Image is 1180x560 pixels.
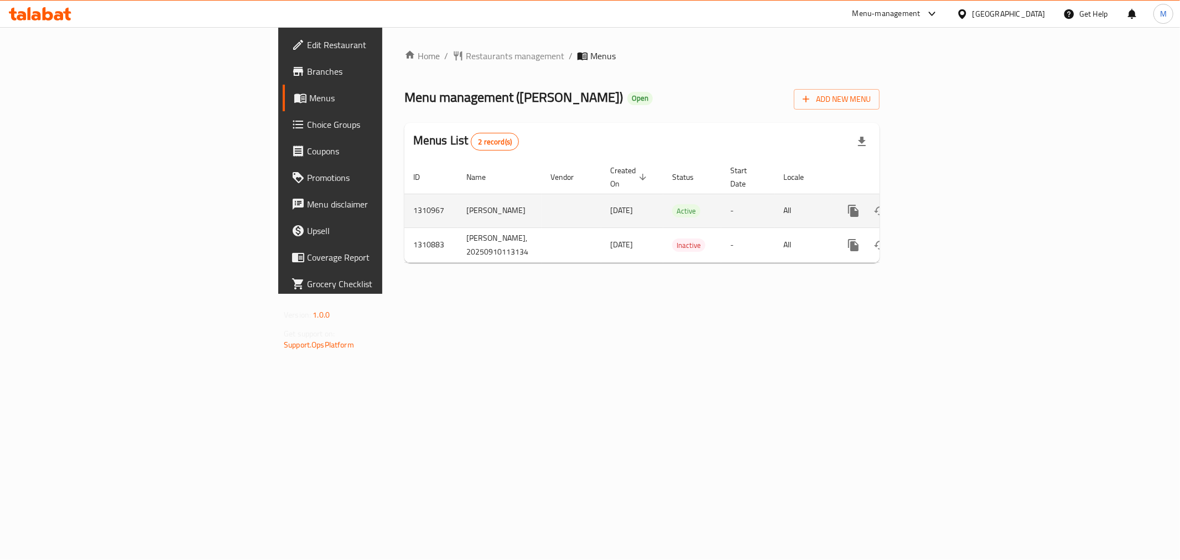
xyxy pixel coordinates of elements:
[672,170,708,184] span: Status
[307,118,466,131] span: Choice Groups
[721,194,774,227] td: -
[283,217,475,244] a: Upsell
[283,111,475,138] a: Choice Groups
[973,8,1046,20] div: [GEOGRAPHIC_DATA]
[404,160,955,263] table: enhanced table
[404,49,880,63] nav: breadcrumb
[283,244,475,271] a: Coverage Report
[404,85,623,110] span: Menu management ( [PERSON_NAME] )
[471,133,519,151] div: Total records count
[610,164,650,190] span: Created On
[283,138,475,164] a: Coupons
[309,91,466,105] span: Menus
[1160,8,1167,20] span: M
[284,326,335,341] span: Get support on:
[840,198,867,224] button: more
[307,171,466,184] span: Promotions
[774,194,831,227] td: All
[627,92,653,105] div: Open
[307,224,466,237] span: Upsell
[284,308,311,322] span: Version:
[590,49,616,63] span: Menus
[413,170,434,184] span: ID
[672,204,700,217] div: Active
[672,239,705,252] span: Inactive
[794,89,880,110] button: Add New Menu
[849,128,875,155] div: Export file
[313,308,330,322] span: 1.0.0
[307,65,466,78] span: Branches
[852,7,921,20] div: Menu-management
[569,49,573,63] li: /
[831,160,955,194] th: Actions
[307,144,466,158] span: Coupons
[413,132,519,151] h2: Menus List
[283,58,475,85] a: Branches
[627,94,653,103] span: Open
[610,203,633,217] span: [DATE]
[730,164,761,190] span: Start Date
[783,170,818,184] span: Locale
[466,49,564,63] span: Restaurants management
[283,191,475,217] a: Menu disclaimer
[458,227,542,262] td: [PERSON_NAME], 20250910113134
[453,49,564,63] a: Restaurants management
[803,92,871,106] span: Add New Menu
[284,338,354,352] a: Support.OpsPlatform
[867,232,893,258] button: Change Status
[721,227,774,262] td: -
[672,238,705,252] div: Inactive
[550,170,588,184] span: Vendor
[283,85,475,111] a: Menus
[471,137,518,147] span: 2 record(s)
[283,271,475,297] a: Grocery Checklist
[867,198,893,224] button: Change Status
[840,232,867,258] button: more
[307,198,466,211] span: Menu disclaimer
[672,205,700,217] span: Active
[307,251,466,264] span: Coverage Report
[466,170,500,184] span: Name
[283,164,475,191] a: Promotions
[610,237,633,252] span: [DATE]
[774,227,831,262] td: All
[283,32,475,58] a: Edit Restaurant
[307,38,466,51] span: Edit Restaurant
[458,194,542,227] td: [PERSON_NAME]
[307,277,466,291] span: Grocery Checklist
